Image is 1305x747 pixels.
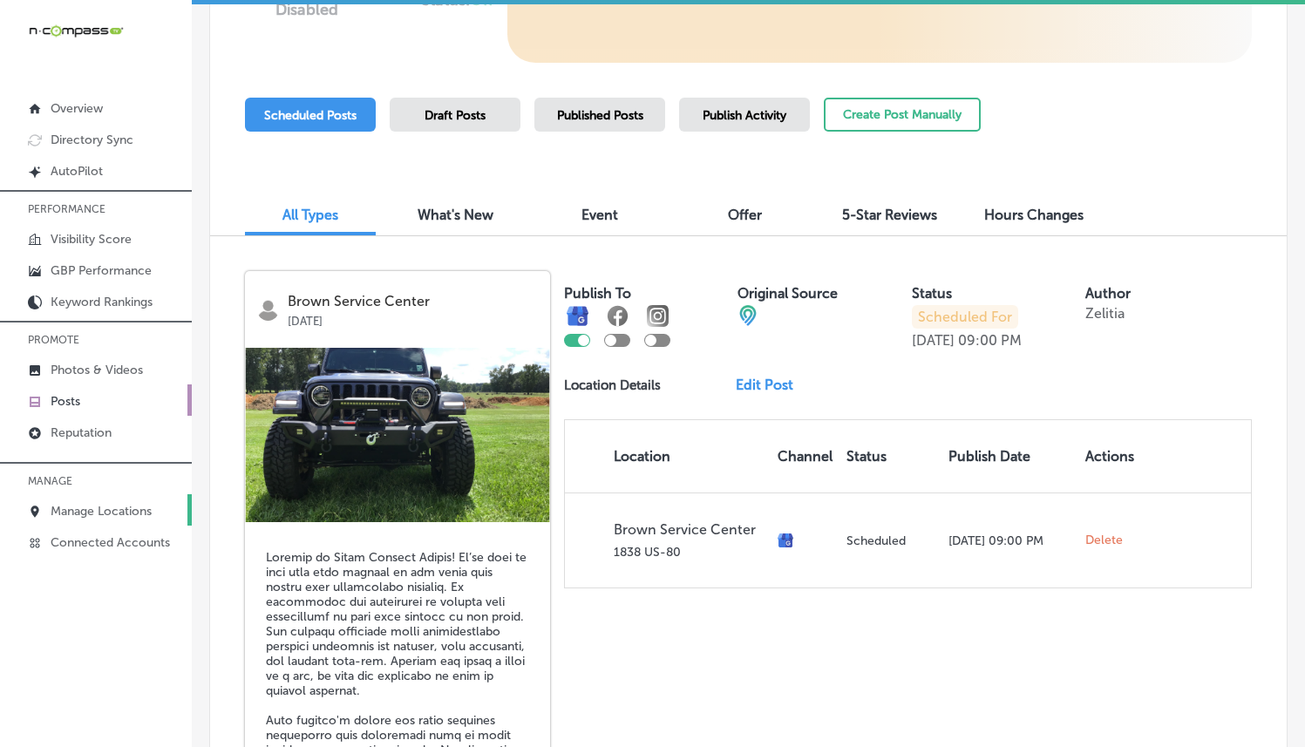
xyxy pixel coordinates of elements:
p: 09:00 PM [958,332,1022,349]
label: Original Source [737,285,838,302]
span: Draft Posts [425,108,486,123]
label: Status [912,285,952,302]
p: Zelitia [1085,305,1125,322]
span: Hours Changes [984,207,1084,223]
p: Location Details [564,377,661,393]
p: Keyword Rankings [51,295,153,309]
a: Edit Post [736,377,807,393]
span: Delete [1085,533,1123,548]
p: Scheduled [846,533,935,548]
p: Connected Accounts [51,535,170,550]
th: Channel [771,420,839,492]
p: Manage Locations [51,504,152,519]
label: Author [1085,285,1131,302]
p: GBP Performance [51,263,152,278]
label: Publish To [564,285,631,302]
p: Directory Sync [51,132,133,147]
p: Scheduled For [912,305,1018,329]
img: 660ab0bf-5cc7-4cb8-ba1c-48b5ae0f18e60NCTV_CLogo_TV_Black_-500x88.png [28,23,124,39]
span: Event [581,207,618,223]
th: Location [565,420,771,492]
img: cba84b02adce74ede1fb4a8549a95eca.png [737,305,758,326]
p: Visibility Score [51,232,132,247]
span: Published Posts [557,108,643,123]
th: Publish Date [941,420,1078,492]
th: Status [839,420,942,492]
p: Overview [51,101,103,116]
p: [DATE] [912,332,955,349]
span: 5-Star Reviews [842,207,937,223]
th: Actions [1078,420,1141,492]
button: Create Post Manually [824,98,981,132]
span: What's New [418,207,493,223]
p: [DATE] 09:00 PM [948,533,1071,548]
p: Brown Service Center [288,294,538,309]
img: 8358a628-363c-4c23-822b-2c106a011fd3image.png [245,348,550,522]
p: Photos & Videos [51,363,143,377]
p: Reputation [51,425,112,440]
p: Posts [51,394,80,409]
span: Scheduled Posts [264,108,357,123]
span: All Types [282,207,338,223]
p: Brown Service Center [614,521,764,538]
img: logo [257,299,279,321]
span: Offer [728,207,762,223]
p: 1838 US-80 [614,545,764,560]
p: [DATE] [288,309,538,328]
span: Publish Activity [703,108,786,123]
p: AutoPilot [51,164,103,179]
